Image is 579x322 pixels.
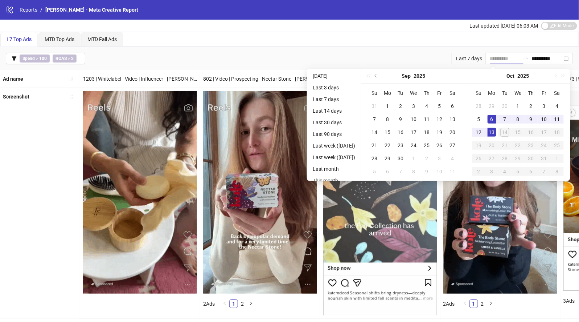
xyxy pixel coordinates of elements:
li: Last 30 days [310,118,358,127]
td: 2025-10-20 [485,139,498,152]
div: 4 [501,167,509,176]
td: 2025-10-24 [538,139,551,152]
div: 21 [501,141,509,150]
td: 2025-11-02 [472,165,485,178]
td: 2025-11-08 [551,165,564,178]
button: Choose a month [402,69,411,83]
span: Last updated [DATE] 06:03 AM [470,23,538,29]
img: Screenshot 120238206716180212 [443,91,557,294]
div: 5 [475,115,483,124]
div: 4 [553,102,562,110]
th: We [512,86,525,100]
div: 8 [514,115,522,124]
td: 2025-10-31 [538,152,551,165]
th: Mo [485,86,498,100]
span: right [249,301,253,306]
li: 2 [238,299,247,308]
span: 2 Ads [203,301,215,307]
span: [PERSON_NAME] - Meta Creative Report [45,7,138,13]
span: sort-ascending [69,76,74,81]
div: 1 [383,102,392,110]
td: 2025-10-19 [472,139,485,152]
li: Last week ([DATE]) [310,153,358,162]
div: 15 [514,128,522,137]
span: to [523,56,529,61]
div: 17 [409,128,418,137]
td: 2025-10-16 [525,126,538,139]
td: 2025-11-06 [525,165,538,178]
div: 22 [514,141,522,150]
div: 23 [396,141,405,150]
div: 6 [488,115,496,124]
td: 2025-09-04 [420,100,433,113]
th: Th [525,86,538,100]
div: 30 [527,154,535,163]
td: 2025-10-14 [498,126,512,139]
th: Tu [498,86,512,100]
td: 2025-09-30 [498,100,512,113]
td: 2025-09-26 [433,139,446,152]
td: 2025-09-09 [394,113,407,126]
div: 23 [527,141,535,150]
td: 2025-10-01 [407,152,420,165]
td: 2025-10-07 [394,165,407,178]
span: MTD Top Ads [45,36,74,42]
b: 100 [39,56,47,61]
li: Next Page [487,299,496,308]
li: Last week ([DATE]) [310,141,358,150]
div: 10 [409,115,418,124]
span: MTD Fall Ads [87,36,117,42]
td: 2025-11-07 [538,165,551,178]
div: 4 [422,102,431,110]
td: 2025-09-29 [485,100,498,113]
td: 2025-09-20 [446,126,459,139]
li: This month [310,176,358,185]
a: 1 [470,300,478,308]
div: 6 [527,167,535,176]
div: 16 [527,128,535,137]
div: 26 [435,141,444,150]
li: 2 [478,299,487,308]
div: 9 [527,115,535,124]
div: 29 [383,154,392,163]
span: swap-right [523,56,529,61]
td: 2025-09-05 [433,100,446,113]
td: 2025-09-24 [407,139,420,152]
li: Previous Page [461,299,469,308]
td: 2025-10-28 [498,152,512,165]
span: > [53,55,77,63]
td: 2025-09-13 [446,113,459,126]
div: 25 [422,141,431,150]
th: Su [368,86,381,100]
span: > [20,55,50,63]
td: 2025-10-23 [525,139,538,152]
div: 11 [553,115,562,124]
button: Spend > 100ROAS > 2 [6,53,85,64]
li: / [40,6,42,14]
td: 2025-10-07 [498,113,512,126]
td: 2025-09-22 [381,139,394,152]
td: 2025-10-09 [420,165,433,178]
td: 2025-10-02 [525,100,538,113]
div: 13 [448,115,457,124]
td: 2025-10-10 [433,165,446,178]
img: Screenshot 120238267636940212 [83,91,197,294]
td: 2025-09-25 [420,139,433,152]
span: 3 Ads [563,298,575,304]
b: Ad name [3,76,23,82]
td: 2025-11-03 [485,165,498,178]
div: 9 [396,115,405,124]
td: 2025-09-19 [433,126,446,139]
div: 11 [448,167,457,176]
button: right [247,299,255,308]
td: 2025-09-21 [368,139,381,152]
td: 2025-09-03 [407,100,420,113]
div: 4 [448,154,457,163]
div: 3 [540,102,549,110]
div: 8 [553,167,562,176]
td: 2025-10-15 [512,126,525,139]
div: 2 [422,154,431,163]
div: 19 [435,128,444,137]
td: 2025-10-13 [485,126,498,139]
td: 2025-09-28 [368,152,381,165]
